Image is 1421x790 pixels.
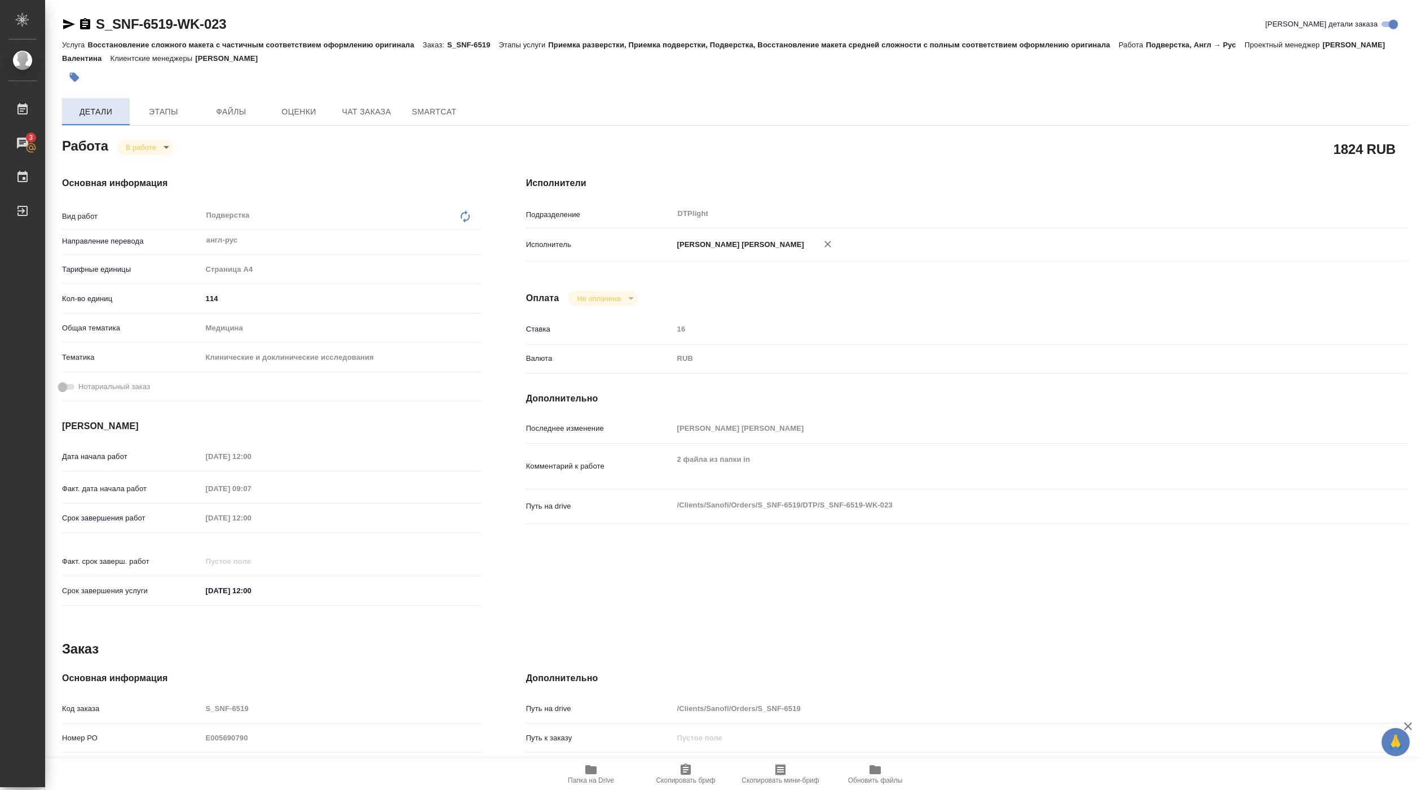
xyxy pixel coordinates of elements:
p: Восстановление сложного макета с частичным соответствием оформлению оригинала [87,41,422,49]
p: Исполнитель [526,239,673,250]
input: Пустое поле [202,553,301,570]
p: Ставка [526,324,673,335]
p: Подразделение [526,209,673,220]
div: Медицина [202,319,481,338]
span: Оценки [272,105,326,119]
h2: 1824 RUB [1334,139,1396,158]
input: Пустое поле [202,510,301,526]
input: Пустое поле [673,700,1335,717]
button: Удалить исполнителя [815,232,840,257]
span: Детали [69,105,123,119]
p: Тематика [62,352,202,363]
p: Дата начала работ [62,451,202,462]
span: 3 [22,132,39,143]
p: Подверстка, Англ → Рус [1146,41,1245,49]
a: 3 [3,129,42,157]
p: Последнее изменение [526,423,673,434]
input: Пустое поле [202,448,301,465]
p: Вид работ [62,211,202,222]
button: Не оплачена [573,294,624,303]
button: Скопировать бриф [638,758,733,790]
h4: [PERSON_NAME] [62,420,481,433]
a: S_SNF-6519-WK-023 [96,16,226,32]
p: Работа [1119,41,1146,49]
p: Путь на drive [526,501,673,512]
input: Пустое поле [202,730,481,746]
span: 🙏 [1386,730,1405,754]
button: В работе [122,143,160,152]
span: SmartCat [407,105,461,119]
p: Этапы услуги [499,41,549,49]
span: Скопировать бриф [656,776,715,784]
p: Заказ: [423,41,447,49]
span: Чат заказа [339,105,394,119]
input: Пустое поле [673,420,1335,436]
button: Добавить тэг [62,65,87,90]
button: Скопировать ссылку [78,17,92,31]
button: Скопировать мини-бриф [733,758,828,790]
p: Тарифные единицы [62,264,202,275]
h4: Дополнительно [526,392,1409,405]
input: ✎ Введи что-нибудь [202,582,301,599]
p: Направление перевода [62,236,202,247]
div: В работе [568,291,637,306]
h4: Основная информация [62,672,481,685]
h4: Дополнительно [526,672,1409,685]
p: S_SNF-6519 [447,41,499,49]
button: 🙏 [1382,728,1410,756]
p: Комментарий к работе [526,461,673,472]
textarea: 2 файла из папки in [673,450,1335,480]
p: Срок завершения работ [62,513,202,524]
h4: Оплата [526,292,559,305]
span: Файлы [204,105,258,119]
p: Номер РО [62,732,202,744]
p: Путь на drive [526,703,673,714]
p: Услуга [62,41,87,49]
div: В работе [117,140,173,155]
div: Страница А4 [202,260,481,279]
p: Факт. срок заверш. работ [62,556,202,567]
p: [PERSON_NAME] [PERSON_NAME] [673,239,805,250]
input: Пустое поле [673,321,1335,337]
span: Этапы [136,105,191,119]
button: Скопировать ссылку для ЯМессенджера [62,17,76,31]
p: Код заказа [62,703,202,714]
p: Факт. дата начала работ [62,483,202,495]
p: Срок завершения услуги [62,585,202,597]
h4: Основная информация [62,176,481,190]
div: Клинические и доклинические исследования [202,348,481,367]
input: Пустое поле [673,730,1335,746]
p: Путь к заказу [526,732,673,744]
p: [PERSON_NAME] [195,54,266,63]
button: Папка на Drive [544,758,638,790]
p: Клиентские менеджеры [110,54,195,63]
p: Приемка разверстки, Приемка подверстки, Подверстка, Восстановление макета средней сложности с пол... [548,41,1118,49]
span: Нотариальный заказ [78,381,150,392]
h2: Работа [62,135,108,155]
h2: Заказ [62,640,99,658]
button: Обновить файлы [828,758,923,790]
input: ✎ Введи что-нибудь [202,290,481,307]
p: Кол-во единиц [62,293,202,304]
span: [PERSON_NAME] детали заказа [1265,19,1378,30]
p: Валюта [526,353,673,364]
span: Обновить файлы [848,776,903,784]
span: Скопировать мини-бриф [742,776,819,784]
div: RUB [673,349,1335,368]
p: Общая тематика [62,323,202,334]
p: Проектный менеджер [1245,41,1322,49]
span: Папка на Drive [568,776,614,784]
h4: Исполнители [526,176,1409,190]
textarea: /Clients/Sanofi/Orders/S_SNF-6519/DTP/S_SNF-6519-WK-023 [673,496,1335,515]
input: Пустое поле [202,480,301,497]
input: Пустое поле [202,700,481,717]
